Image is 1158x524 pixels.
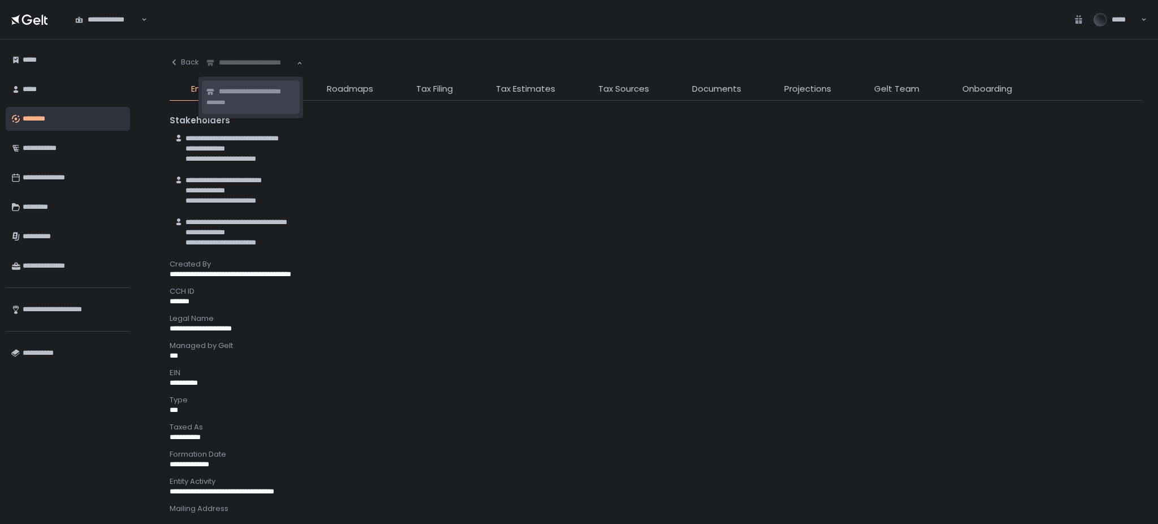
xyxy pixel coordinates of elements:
div: EIN [170,368,1142,378]
input: Search for option [206,57,296,68]
div: Created By [170,259,1142,269]
button: Back [170,51,199,74]
div: CCH ID [170,286,1142,297]
span: Documents [692,83,741,96]
span: Roadmaps [327,83,373,96]
div: Back [170,57,199,67]
div: Mailing Address [170,504,1142,514]
span: Tax Estimates [496,83,555,96]
div: Stakeholders [170,114,1142,127]
div: Search for option [68,7,147,31]
span: Tax Filing [416,83,453,96]
div: Entity Activity [170,476,1142,487]
div: Taxed As [170,422,1142,432]
div: Legal Name [170,313,1142,324]
div: Formation Date [170,449,1142,459]
span: Onboarding [962,83,1012,96]
span: Projections [784,83,831,96]
span: To-Do [257,83,284,96]
div: Managed by Gelt [170,341,1142,351]
span: Entity [191,83,214,96]
span: Gelt Team [874,83,919,96]
div: Search for option [199,51,303,75]
span: Tax Sources [598,83,649,96]
div: Type [170,395,1142,405]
